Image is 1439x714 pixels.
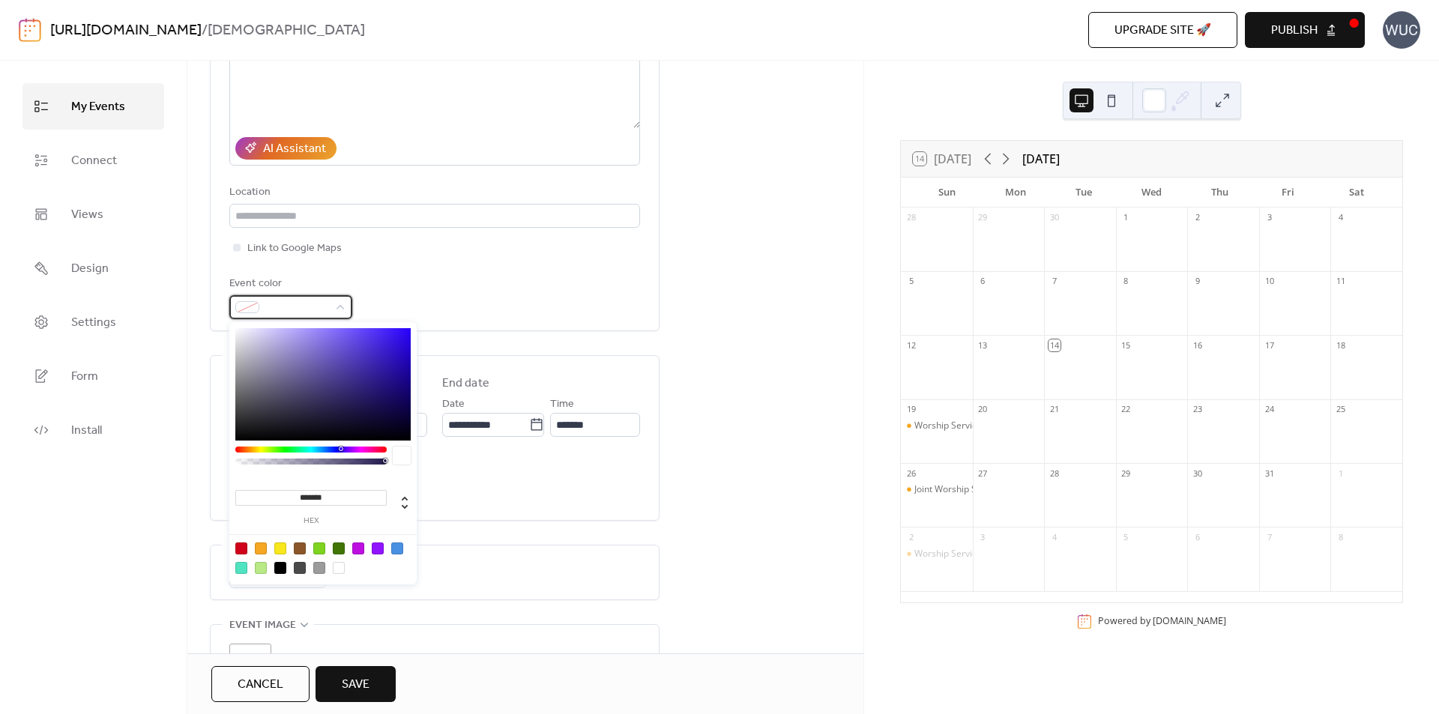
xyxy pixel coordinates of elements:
[22,245,164,291] a: Design
[1264,212,1275,223] div: 3
[263,140,326,158] div: AI Assistant
[901,483,973,496] div: Joint Worship Service
[905,468,917,479] div: 26
[229,644,271,686] div: ;
[1098,615,1226,628] div: Powered by
[71,95,125,119] span: My Events
[1120,468,1132,479] div: 29
[1335,404,1346,415] div: 25
[901,420,973,432] div: Worship Service
[1264,339,1275,351] div: 17
[1120,212,1132,223] div: 1
[550,396,574,414] span: Time
[202,16,208,45] b: /
[1335,212,1346,223] div: 4
[1049,404,1060,415] div: 21
[1049,468,1060,479] div: 28
[1120,404,1132,415] div: 22
[71,311,116,335] span: Settings
[229,275,349,293] div: Event color
[235,137,337,160] button: AI Assistant
[1271,22,1318,40] span: Publish
[913,178,981,208] div: Sun
[22,83,164,130] a: My Events
[229,617,296,635] span: Event image
[71,419,102,443] span: Install
[22,191,164,238] a: Views
[1264,531,1275,542] div: 7
[313,542,325,554] div: #7ED321
[905,276,917,287] div: 5
[208,16,365,45] b: [DEMOGRAPHIC_DATA]
[1335,531,1346,542] div: 8
[914,420,982,432] div: Worship Service
[1264,404,1275,415] div: 24
[372,542,384,554] div: #9013FE
[977,531,989,542] div: 3
[71,257,109,281] span: Design
[977,276,989,287] div: 6
[229,184,637,202] div: Location
[235,562,247,574] div: #50E3C2
[1049,276,1060,287] div: 7
[22,407,164,453] a: Install
[1049,178,1117,208] div: Tue
[977,404,989,415] div: 20
[905,404,917,415] div: 19
[211,666,310,702] button: Cancel
[19,18,41,42] img: logo
[1120,339,1132,351] div: 15
[294,542,306,554] div: #8B572A
[22,137,164,184] a: Connect
[235,542,247,554] div: #D0021B
[1245,12,1365,48] button: Publish
[1186,178,1254,208] div: Thu
[274,542,286,554] div: #F8E71C
[442,375,489,393] div: End date
[1049,531,1060,542] div: 4
[1114,22,1211,40] span: Upgrade site 🚀
[1335,276,1346,287] div: 11
[1192,339,1203,351] div: 16
[977,212,989,223] div: 29
[1192,212,1203,223] div: 2
[1254,178,1322,208] div: Fri
[1383,11,1420,49] div: WUC
[1192,468,1203,479] div: 30
[1335,468,1346,479] div: 1
[294,562,306,574] div: #4A4A4A
[352,542,364,554] div: #BD10E0
[901,548,973,560] div: Worship Service
[255,562,267,574] div: #B8E986
[1192,276,1203,287] div: 9
[905,531,917,542] div: 2
[316,666,396,702] button: Save
[1120,276,1132,287] div: 8
[981,178,1049,208] div: Mon
[71,149,117,173] span: Connect
[977,339,989,351] div: 13
[1153,615,1226,628] a: [DOMAIN_NAME]
[1335,339,1346,351] div: 18
[22,353,164,399] a: Form
[71,365,98,389] span: Form
[1192,404,1203,415] div: 23
[1322,178,1390,208] div: Sat
[342,676,369,694] span: Save
[914,483,1002,496] div: Joint Worship Service
[1088,12,1237,48] button: Upgrade site 🚀
[1264,276,1275,287] div: 10
[442,396,465,414] span: Date
[313,562,325,574] div: #9B9B9B
[255,542,267,554] div: #F5A623
[274,562,286,574] div: #000000
[905,212,917,223] div: 28
[905,339,917,351] div: 12
[391,542,403,554] div: #4A90E2
[1117,178,1186,208] div: Wed
[238,676,283,694] span: Cancel
[1120,531,1132,542] div: 5
[1264,468,1275,479] div: 31
[914,548,982,560] div: Worship Service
